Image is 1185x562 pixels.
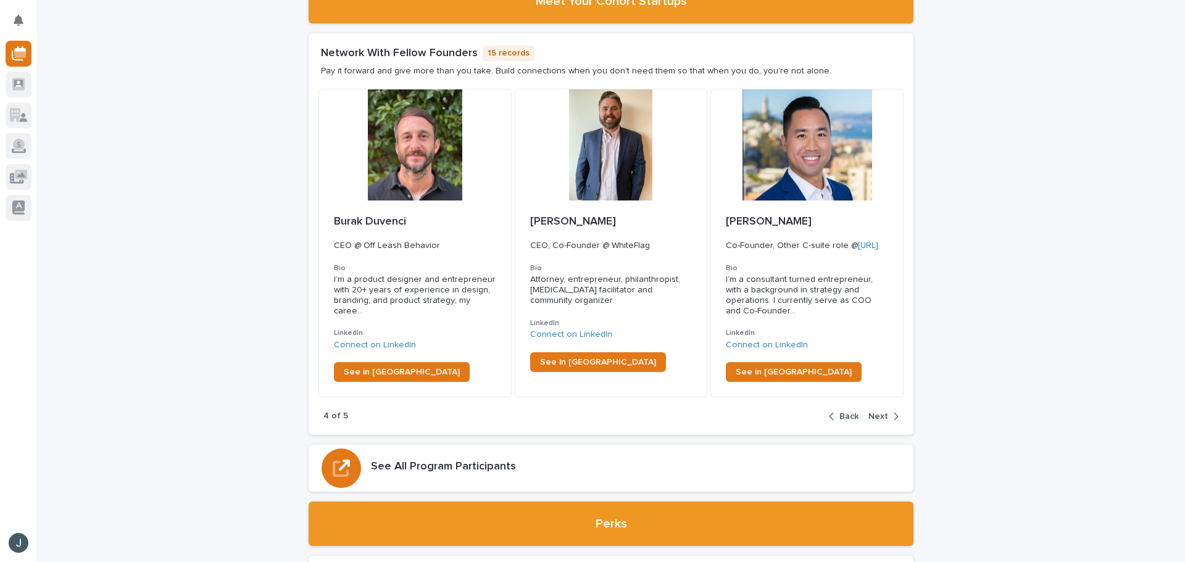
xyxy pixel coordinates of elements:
span: CEO @ Off Leash Behavior [334,241,440,250]
span: [PERSON_NAME] [530,216,616,227]
h3: Bio [530,263,692,273]
span: See in [GEOGRAPHIC_DATA] [540,358,656,366]
span: Co-Founder, Other C-suite role @ [726,241,878,250]
span: Burak Duvenci [334,216,406,227]
h2: Perks [596,516,627,531]
h3: LinkedIn [334,328,496,338]
button: Next [863,411,899,422]
a: Burak DuvenciCEO @ Off Leash BehaviorBioI’m a product designer and entrepreneur with 20+ years of... [318,89,512,398]
span: See in [GEOGRAPHIC_DATA] [344,368,460,376]
a: See All Program Participants [309,445,913,492]
a: See in [GEOGRAPHIC_DATA] [334,362,470,382]
a: [URL] [858,241,878,250]
span: Next [868,412,888,421]
button: Notifications [6,7,31,33]
p: 4 of 5 [323,411,348,421]
a: [PERSON_NAME]CEO, Co-Founder @ WhiteFlagBioAttorney, entrepreneur, philanthropist, [MEDICAL_DATA]... [515,89,708,398]
h3: Bio [726,263,888,273]
h3: LinkedIn [726,328,888,338]
span: See in [GEOGRAPHIC_DATA] [736,368,852,376]
button: Back [829,411,863,422]
span: Back [839,412,859,421]
span: Attorney, entrepreneur, philanthropist, [MEDICAL_DATA] facilitator and community organizer. [530,275,683,305]
a: Connect on LinkedIn [530,330,612,339]
h3: LinkedIn [530,318,692,328]
a: Connect on LinkedIn [334,341,416,349]
button: users-avatar [6,530,31,556]
span: CEO, Co-Founder @ WhiteFlag [530,241,650,250]
div: Notifications [15,15,31,35]
a: See in [GEOGRAPHIC_DATA] [530,352,666,372]
span: I’m a product designer and entrepreneur with 20+ years of experience in design, branding, and pro... [334,275,496,316]
h3: See All Program Participants [371,460,516,474]
h3: Bio [334,263,496,273]
h1: Network With Fellow Founders [321,47,478,60]
p: 15 records [483,46,534,61]
span: [PERSON_NAME] [726,216,812,227]
a: See in [GEOGRAPHIC_DATA] [726,362,862,382]
p: Pay it forward and give more than you take. Build connections when you don't need them so that wh... [321,66,831,76]
a: Connect on LinkedIn [726,341,808,349]
a: [PERSON_NAME]Co-Founder, Other C-suite role @[URL]BioI’m a consultant turned entrepreneur, with a... [710,89,904,398]
span: I’m a consultant turned entrepreneur, with a background in strategy and operations. I currently s... [726,275,888,316]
